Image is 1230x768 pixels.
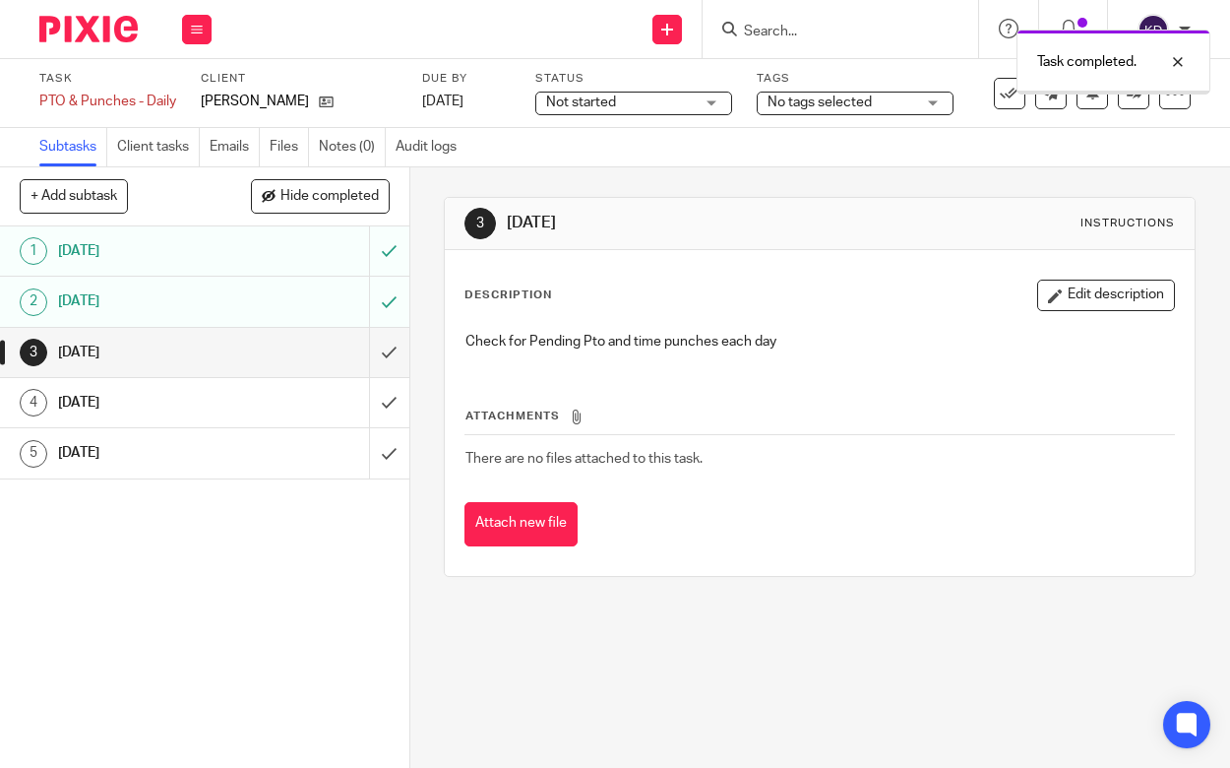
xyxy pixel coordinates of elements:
a: Audit logs [396,128,466,166]
button: Attach new file [464,502,578,546]
h1: [DATE] [58,438,252,468]
h1: [DATE] [507,213,862,233]
button: + Add subtask [20,179,128,213]
span: There are no files attached to this task. [465,452,703,466]
h1: [DATE] [58,287,252,316]
div: PTO & Punches - Daily [39,92,176,111]
a: Files [270,128,309,166]
span: Hide completed [280,189,379,205]
span: Attachments [465,411,560,421]
button: Edit description [1037,280,1175,311]
label: Client [201,71,398,87]
h1: [DATE] [58,338,252,367]
p: [PERSON_NAME] [201,92,309,111]
span: [DATE] [422,95,463,108]
img: svg%3E [1138,14,1169,45]
div: PTO &amp; Punches - Daily [39,92,176,111]
label: Due by [422,71,511,87]
a: Client tasks [117,128,200,166]
div: 4 [20,389,47,416]
span: No tags selected [768,96,872,109]
p: Description [464,288,552,303]
button: Hide completed [251,179,390,213]
h1: [DATE] [58,388,252,417]
p: Task completed. [1037,52,1137,72]
div: 3 [20,339,47,366]
div: 3 [464,208,496,239]
div: 5 [20,440,47,468]
label: Status [535,71,732,87]
p: Check for Pending Pto and time punches each day [465,332,1174,352]
a: Emails [210,128,260,166]
label: Task [39,71,176,87]
div: Instructions [1080,216,1175,231]
span: Not started [546,96,616,109]
a: Subtasks [39,128,107,166]
img: Pixie [39,16,138,42]
h1: [DATE] [58,236,252,266]
div: 1 [20,237,47,265]
div: 2 [20,288,47,316]
a: Notes (0) [319,128,386,166]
